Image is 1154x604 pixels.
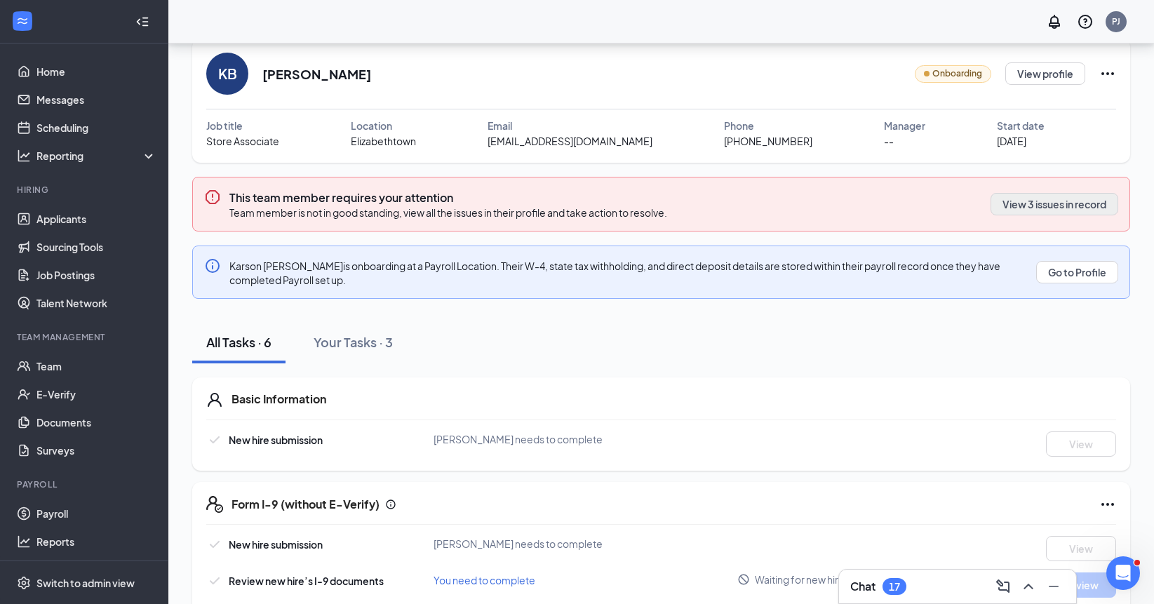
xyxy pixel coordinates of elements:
[262,65,371,83] h2: [PERSON_NAME]
[36,528,156,556] a: Reports
[36,261,156,289] a: Job Postings
[206,536,223,553] svg: Checkmark
[204,257,221,274] svg: Info
[314,333,393,351] div: Your Tasks · 3
[997,118,1045,133] span: Start date
[17,184,154,196] div: Hiring
[36,408,156,436] a: Documents
[488,133,652,149] span: [EMAIL_ADDRESS][DOMAIN_NAME]
[206,496,223,513] svg: FormI9EVerifyIcon
[992,575,1014,598] button: ComposeMessage
[884,118,925,133] span: Manager
[1046,536,1116,561] button: View
[995,578,1012,595] svg: ComposeMessage
[204,189,221,206] svg: Error
[1017,575,1040,598] button: ChevronUp
[932,67,982,81] span: Onboarding
[17,331,154,343] div: Team Management
[229,575,384,587] span: Review new hire’s I-9 documents
[36,499,156,528] a: Payroll
[36,289,156,317] a: Talent Network
[36,436,156,464] a: Surveys
[15,14,29,28] svg: WorkstreamLogo
[385,499,396,510] svg: Info
[17,149,31,163] svg: Analysis
[229,190,667,206] h3: This team member requires your attention
[1020,578,1037,595] svg: ChevronUp
[1046,431,1116,457] button: View
[229,434,323,446] span: New hire submission
[1042,575,1065,598] button: Minimize
[997,133,1026,149] span: [DATE]
[1112,15,1120,27] div: PJ
[1045,578,1062,595] svg: Minimize
[36,576,135,590] div: Switch to admin view
[884,133,894,149] span: --
[434,537,603,550] span: [PERSON_NAME] needs to complete
[36,380,156,408] a: E-Verify
[1099,65,1116,82] svg: Ellipses
[724,133,812,149] span: [PHONE_NUMBER]
[17,478,154,490] div: Payroll
[232,391,326,407] h5: Basic Information
[229,538,323,551] span: New hire submission
[36,205,156,233] a: Applicants
[229,206,667,219] span: Team member is not in good standing, view all the issues in their profile and take action to reso...
[206,118,243,133] span: Job title
[36,86,156,114] a: Messages
[434,433,603,445] span: [PERSON_NAME] needs to complete
[1106,556,1140,590] iframe: Intercom live chat
[229,260,1000,286] span: Karson [PERSON_NAME] is onboarding at a Payroll Location. Their W-4, state tax withholding, and d...
[206,431,223,448] svg: Checkmark
[737,573,750,586] svg: Blocked
[724,118,754,133] span: Phone
[1046,13,1063,30] svg: Notifications
[351,133,416,149] span: Elizabethtown
[206,572,223,589] svg: Checkmark
[991,193,1118,215] button: View 3 issues in record
[206,391,223,408] svg: User
[1077,13,1094,30] svg: QuestionInfo
[36,114,156,142] a: Scheduling
[850,579,875,594] h3: Chat
[232,497,380,512] h5: Form I-9 (without E-Verify)
[755,572,898,586] span: Waiting for new hire submission
[1099,496,1116,513] svg: Ellipses
[218,64,237,83] div: KB
[1046,572,1116,598] button: Review
[488,118,512,133] span: Email
[206,333,271,351] div: All Tasks · 6
[17,576,31,590] svg: Settings
[1005,62,1085,85] button: View profile
[434,574,535,586] span: You need to complete
[36,58,156,86] a: Home
[36,352,156,380] a: Team
[135,15,149,29] svg: Collapse
[889,581,900,593] div: 17
[206,133,279,149] span: Store Associate
[36,233,156,261] a: Sourcing Tools
[351,118,392,133] span: Location
[1036,261,1118,283] button: Go to Profile
[36,149,157,163] div: Reporting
